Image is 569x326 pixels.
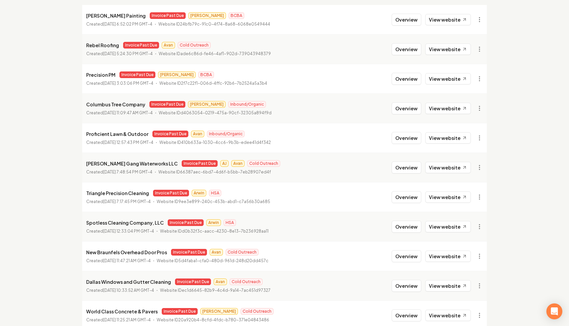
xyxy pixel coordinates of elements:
[425,162,471,173] a: View website
[392,162,421,173] button: Overview
[86,198,151,205] p: Created
[86,278,171,286] p: Dallas Windows and Gutter Cleaning
[157,258,269,264] p: Website ID 5d4faba1-cfa0-480d-961d-248d20dd457c
[103,110,153,115] time: [DATE] 11:09:47 AM GMT-4
[103,169,152,174] time: [DATE] 7:48:54 PM GMT-4
[86,160,178,167] p: [PERSON_NAME] Gang Waterworks LLC
[206,219,221,226] span: Arwin
[392,221,421,233] button: Overview
[149,101,185,108] span: Invoice Past Due
[86,41,119,49] p: Rebel Roofing
[86,307,158,315] p: World Class Concrete & Pavers
[392,14,421,26] button: Overview
[86,228,154,235] p: Created
[86,51,153,57] p: Created
[160,228,269,235] p: Website ID d0b32f3c-aacc-4230-8e13-7b236928aa11
[392,43,421,55] button: Overview
[162,308,198,315] span: Invoice Past Due
[86,189,149,197] p: Triangle Precision Cleaning
[103,140,153,145] time: [DATE] 12:57:43 PM GMT-4
[150,12,186,19] span: Invoice Past Due
[425,44,471,55] a: View website
[228,101,266,108] span: Inbound/Organic
[192,190,206,196] span: Arwin
[175,278,211,285] span: Invoice Past Due
[123,42,159,49] span: Invoice Past Due
[392,250,421,262] button: Overview
[220,160,229,167] span: AJ
[153,190,189,196] span: Invoice Past Due
[425,132,471,144] a: View website
[157,317,269,323] p: Website ID 20a920b4-8cfd-4fdc-b780-371e04843486
[392,73,421,85] button: Overview
[86,12,146,20] p: [PERSON_NAME] Painting
[392,309,421,321] button: Overview
[152,131,188,137] span: Invoice Past Due
[214,278,227,285] span: Avan
[86,130,148,138] p: Proficient Lawn & Outdoor
[103,288,154,293] time: [DATE] 10:33:52 AM GMT-4
[86,258,151,264] p: Created
[103,199,151,204] time: [DATE] 7:17:45 PM GMT-4
[171,249,207,256] span: Invoice Past Due
[86,248,167,256] p: New Braunfels Overhead Door Pros
[86,100,145,108] p: Columbus Tree Company
[159,110,272,116] p: Website ID d4063054-0219-475a-90cf-32305a894f9d
[158,21,270,28] p: Website ID 24bfb79c-91c0-4f74-8a68-6068e0549444
[103,229,154,234] time: [DATE] 12:33:04 PM GMT-4
[198,71,214,78] span: BCBA
[178,42,211,49] span: Cold Outreach
[226,249,259,256] span: Cold Outreach
[188,101,226,108] span: [PERSON_NAME]
[425,221,471,232] a: View website
[162,42,175,49] span: Avan
[103,317,151,322] time: [DATE] 11:25:21 AM GMT-4
[546,303,562,319] div: Open Intercom Messenger
[392,102,421,114] button: Overview
[425,14,471,25] a: View website
[188,12,226,19] span: [PERSON_NAME]
[182,160,218,167] span: Invoice Past Due
[157,198,270,205] p: Website ID 9ee3e899-240c-453b-abd1-c7a56b30a685
[86,21,152,28] p: Created
[425,280,471,291] a: View website
[392,280,421,292] button: Overview
[210,249,223,256] span: Avan
[86,287,154,294] p: Created
[158,169,271,175] p: Website ID 66387aec-6bd7-4d6f-b5bb-7eb28907ed4f
[103,258,151,263] time: [DATE] 11:47:21 AM GMT-4
[86,110,153,116] p: Created
[86,80,153,87] p: Created
[209,190,221,196] span: HSA
[224,219,236,226] span: HSA
[103,22,152,27] time: [DATE] 6:52:02 PM GMT-4
[425,310,471,321] a: View website
[247,160,280,167] span: Cold Outreach
[425,73,471,84] a: View website
[86,317,151,323] p: Created
[200,308,238,315] span: [PERSON_NAME]
[158,71,196,78] span: [PERSON_NAME]
[86,139,153,146] p: Created
[241,308,274,315] span: Cold Outreach
[230,278,263,285] span: Cold Outreach
[425,103,471,114] a: View website
[159,80,267,87] p: Website ID 2f7c22f1-006d-4ffc-92b6-7b2524a5a3b4
[231,160,245,167] span: Avan
[86,219,164,227] p: Spotless Cleaning Company, LLC
[119,71,155,78] span: Invoice Past Due
[103,51,153,56] time: [DATE] 5:24:30 PM GMT-4
[159,139,271,146] p: Website ID 410b633a-1030-4cc6-9b3b-edee41d4f342
[229,12,244,19] span: BCBA
[86,169,152,175] p: Created
[392,132,421,144] button: Overview
[159,51,271,57] p: Website ID ade6c86d-fe46-4af1-902d-739043948379
[191,131,204,137] span: Avan
[86,71,115,79] p: Precision PM
[207,131,245,137] span: Inbound/Organic
[392,191,421,203] button: Overview
[103,81,153,86] time: [DATE] 3:03:06 PM GMT-4
[425,251,471,262] a: View website
[160,287,271,294] p: Website ID ec1d6645-82b9-4c4d-9a14-7ac451d97327
[168,219,204,226] span: Invoice Past Due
